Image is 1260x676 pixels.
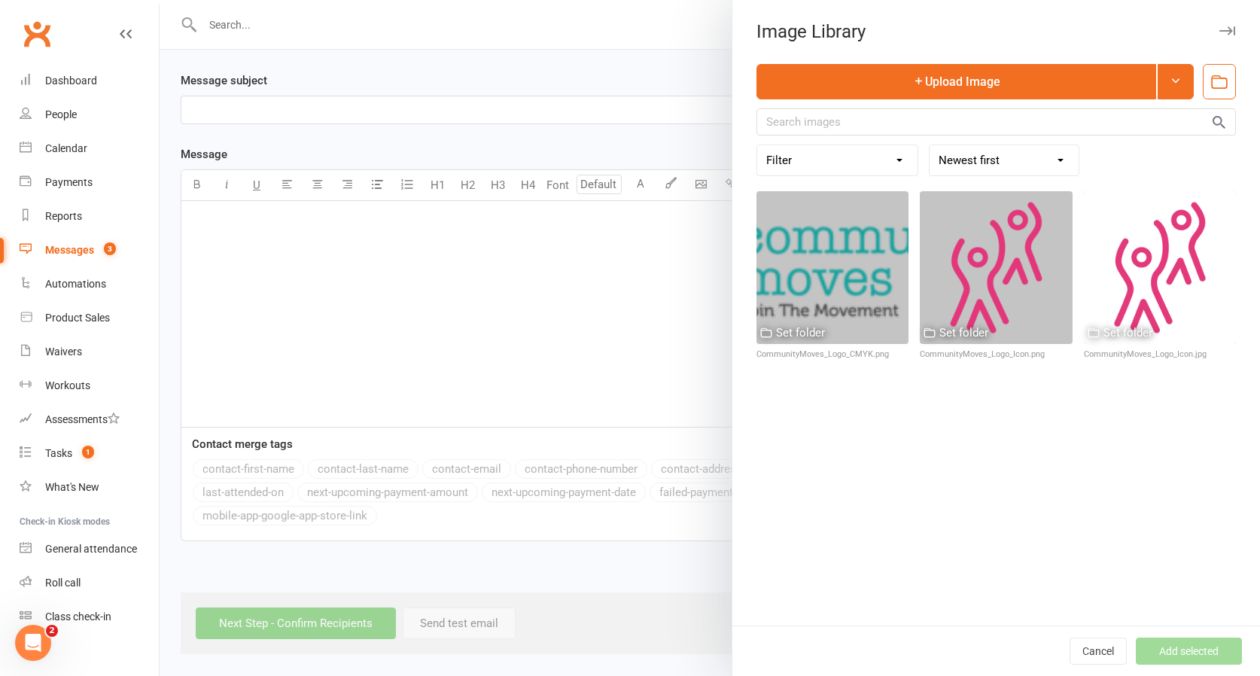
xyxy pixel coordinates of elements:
div: Workouts [45,379,90,391]
span: 1 [82,446,94,458]
div: Set folder [939,324,988,342]
a: Dashboard [20,64,159,98]
div: Product Sales [45,312,110,324]
span: 2 [46,625,58,637]
div: General attendance [45,543,137,555]
div: Waivers [45,346,82,358]
div: Messages [45,244,94,256]
img: CommunityMoves_Logo_Icon.jpg [1084,191,1236,343]
a: Messages 3 [20,233,159,267]
button: Cancel [1070,638,1127,665]
a: Clubworx [18,15,56,53]
a: Assessments [20,403,159,437]
input: Search images [756,108,1236,136]
div: Reports [45,210,82,222]
div: Automations [45,278,106,290]
a: Waivers [20,335,159,369]
div: Dashboard [45,75,97,87]
img: CommunityMoves_Logo_Icon.png [920,191,1072,343]
a: Workouts [20,369,159,403]
div: CommunityMoves_Logo_CMYK.png [756,348,908,361]
a: Payments [20,166,159,199]
div: CommunityMoves_Logo_Icon.png [920,348,1072,361]
div: Roll call [45,577,81,589]
a: Product Sales [20,301,159,335]
button: Upload Image [756,64,1156,99]
a: Calendar [20,132,159,166]
a: General attendance kiosk mode [20,532,159,566]
a: Reports [20,199,159,233]
div: Image Library [732,21,1260,42]
a: People [20,98,159,132]
div: People [45,108,77,120]
iframe: Intercom live chat [15,625,51,661]
div: Set folder [1103,324,1152,342]
a: Tasks 1 [20,437,159,470]
div: Payments [45,176,93,188]
div: Set folder [776,324,825,342]
div: CommunityMoves_Logo_Icon.jpg [1084,348,1236,361]
a: Roll call [20,566,159,600]
a: Class kiosk mode [20,600,159,634]
div: Assessments [45,413,120,425]
a: What's New [20,470,159,504]
div: Calendar [45,142,87,154]
img: CommunityMoves_Logo_CMYK.png [756,191,908,343]
span: 3 [104,242,116,255]
a: Automations [20,267,159,301]
div: Class check-in [45,611,111,623]
div: Tasks [45,447,72,459]
div: What's New [45,481,99,493]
